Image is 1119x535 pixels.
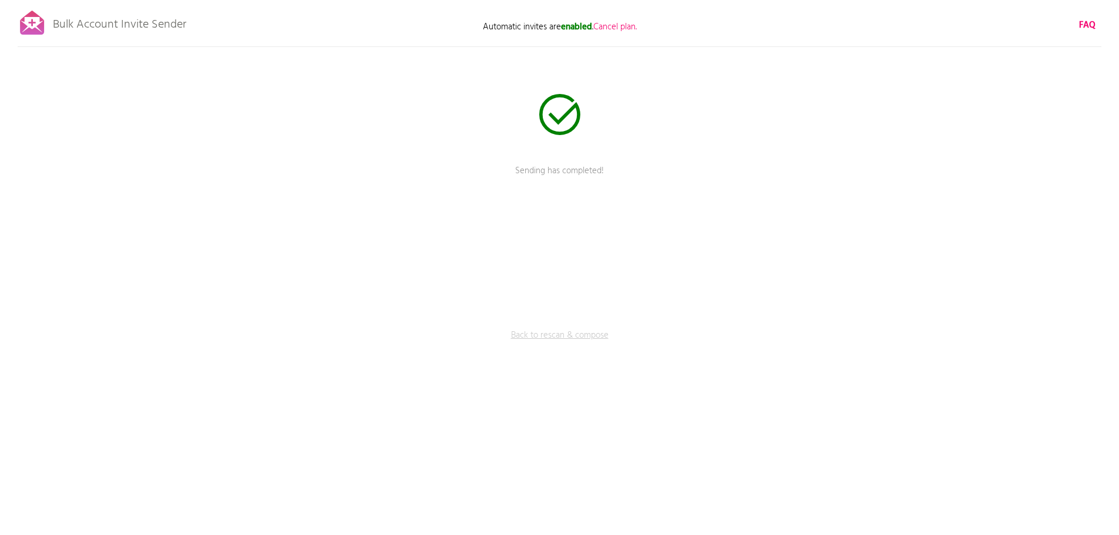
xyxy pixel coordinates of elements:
[53,7,186,36] p: Bulk Account Invite Sender
[1079,18,1096,32] b: FAQ
[384,164,736,194] p: Sending has completed!
[593,20,637,34] span: Cancel plan.
[384,329,736,358] a: Back to rescan & compose
[561,20,592,34] b: enabled
[1079,19,1096,32] a: FAQ
[442,21,677,33] p: Automatic invites are .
